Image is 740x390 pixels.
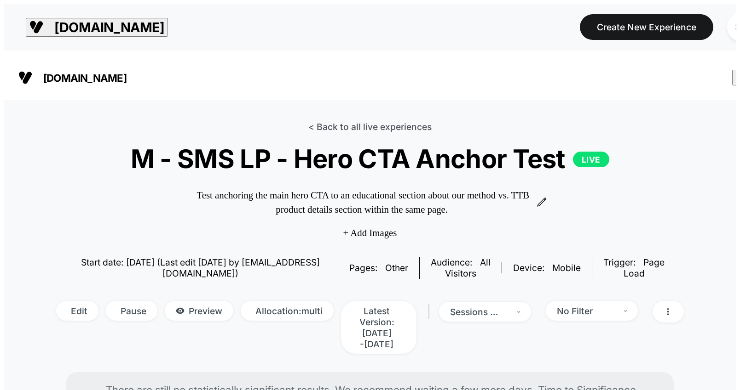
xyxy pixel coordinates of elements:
img: end [517,311,520,313]
span: Edit [56,301,98,321]
div: Trigger: [603,257,665,279]
span: other [385,262,408,273]
button: Create New Experience [580,14,713,40]
span: Test anchoring the main hero CTA to an educational section about our method vs. TTB product detai... [193,188,533,216]
span: + Add Images [343,227,397,238]
img: Visually logo [29,20,43,34]
span: [DOMAIN_NAME] [43,72,191,84]
span: Start date: [DATE] (Last edit [DATE] by [EMAIL_ADDRESS][DOMAIN_NAME]) [75,257,325,279]
span: Pause [106,301,157,321]
span: | [424,301,439,322]
span: All Visitors [445,257,491,279]
span: Device: [502,262,592,273]
a: < Back to all live experiences [308,121,432,132]
span: Preview [165,301,233,321]
div: Pages: [349,262,408,273]
div: sessions with impression [450,306,506,317]
span: Page Load [624,257,665,279]
span: Latest Version: [DATE] - [DATE] [341,301,416,354]
p: LIVE [573,152,609,167]
img: end [624,310,627,312]
button: [DOMAIN_NAME] [26,18,168,37]
span: [DOMAIN_NAME] [54,19,164,35]
span: mobile [552,262,581,273]
div: No Filter [557,305,613,317]
div: Audience: [431,257,491,279]
span: Allocation: multi [241,301,334,321]
img: Visually logo [18,71,32,85]
span: M - SMS LP - Hero CTA Anchor Test [105,143,635,175]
